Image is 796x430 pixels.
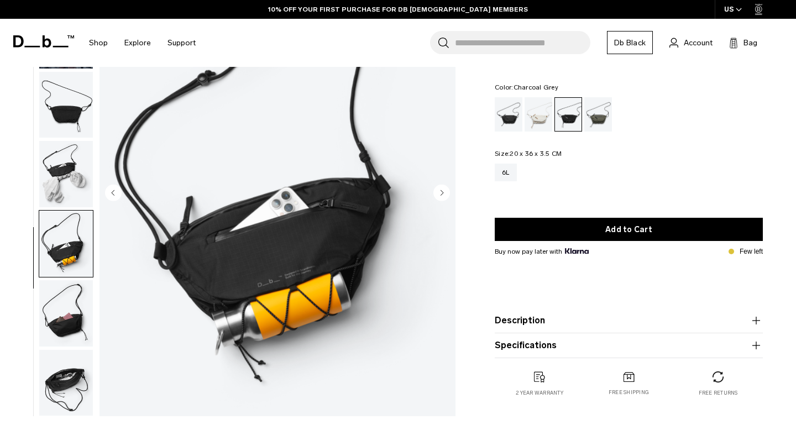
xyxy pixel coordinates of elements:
img: Roamer Pro Sling Bag 6L Charcoal Grey [39,72,93,138]
a: Account [669,36,713,49]
a: Charcoal Grey [554,97,582,132]
button: Roamer Pro Sling Bag 6L Charcoal Grey [39,210,93,277]
img: Roamer Pro Sling Bag 6L Charcoal Grey [39,141,93,207]
a: Forest Green [584,97,612,132]
a: Shop [89,23,108,62]
button: Description [495,314,763,327]
button: Specifications [495,339,763,352]
span: Account [684,37,713,49]
span: Charcoal Grey [514,83,558,91]
button: Roamer Pro Sling Bag 6L Charcoal Grey [39,71,93,139]
img: Roamer Pro Sling Bag 6L Charcoal Grey [39,211,93,277]
p: Few left [740,247,763,256]
a: Db Black [607,31,653,54]
button: Next slide [433,185,450,203]
a: Support [167,23,196,62]
a: 10% OFF YOUR FIRST PURCHASE FOR DB [DEMOGRAPHIC_DATA] MEMBERS [268,4,528,14]
span: Bag [743,37,757,49]
nav: Main Navigation [81,19,204,67]
button: Add to Cart [495,218,763,241]
a: 6L [495,164,517,181]
a: Explore [124,23,151,62]
img: Roamer Pro Sling Bag 6L Charcoal Grey [39,280,93,347]
a: Oatmilk [525,97,552,132]
legend: Size: [495,150,562,157]
span: 20 x 36 x 3.5 CM [510,150,562,158]
button: Roamer Pro Sling Bag 6L Charcoal Grey [39,140,93,208]
button: Previous slide [105,185,122,203]
img: Roamer Pro Sling Bag 6L Charcoal Grey [39,350,93,416]
button: Roamer Pro Sling Bag 6L Charcoal Grey [39,349,93,417]
p: 2 year warranty [516,389,563,397]
p: Free returns [699,389,738,397]
a: Black Out [495,97,522,132]
span: Buy now pay later with [495,247,589,256]
p: Free shipping [609,389,649,396]
button: Bag [729,36,757,49]
legend: Color: [495,84,558,91]
img: {"height" => 20, "alt" => "Klarna"} [565,248,589,254]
